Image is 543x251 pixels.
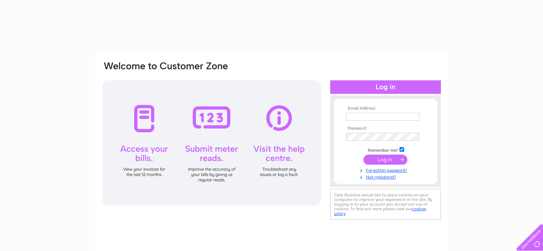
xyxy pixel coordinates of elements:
div: Clear Business would like to place cookies on your computer to improve your experience of the sit... [330,189,441,220]
a: Not registered? [346,173,427,180]
input: Submit [363,155,407,165]
a: cookies policy [334,206,426,216]
td: Remember me? [344,146,427,153]
a: Forgotten password? [346,166,427,173]
th: Email Address: [344,106,427,111]
th: Password: [344,126,427,131]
